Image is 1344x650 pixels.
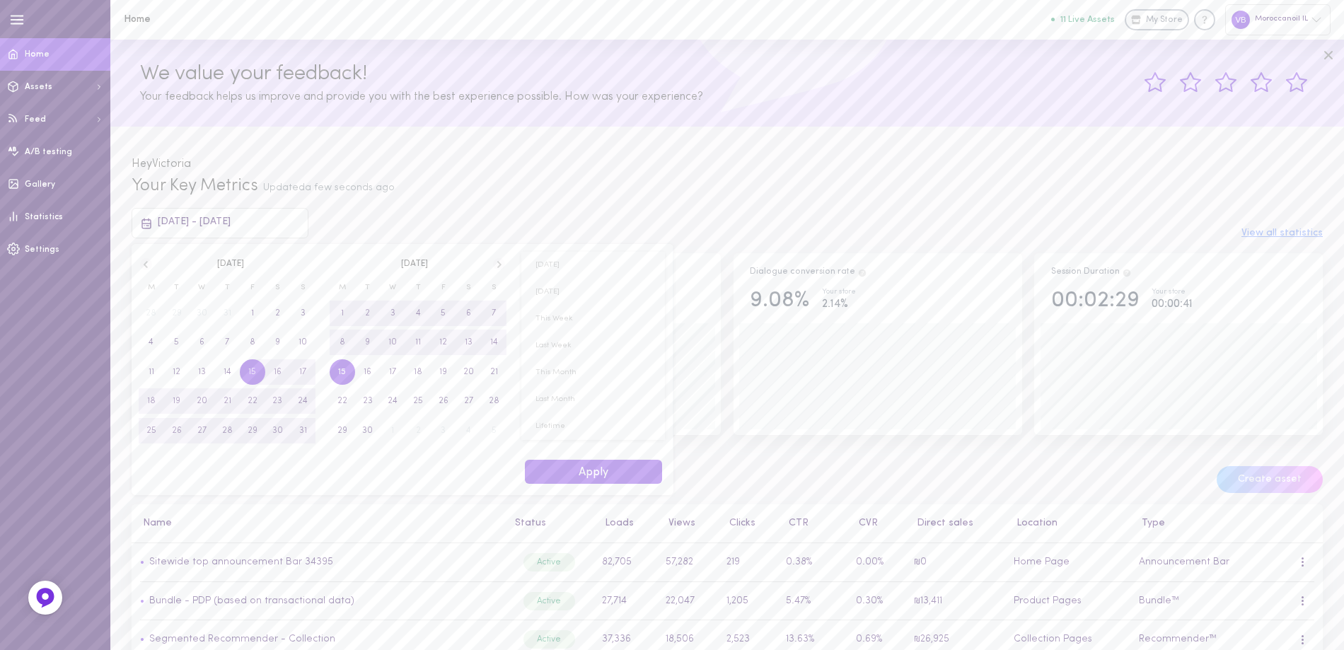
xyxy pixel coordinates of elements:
span: 12 [173,359,180,385]
button: This Week [521,306,665,332]
button: Status [508,518,546,528]
button: 27 [189,418,214,443]
span: 30 [272,418,283,443]
button: 20 [456,359,482,385]
span: 21 [224,388,231,414]
button: Last Week [521,332,665,359]
span: • [140,557,144,567]
span: Home Page [1014,557,1070,567]
span: 6 [199,330,204,355]
span: [DATE] [217,258,244,270]
span: M [330,277,355,298]
span: 16 [364,359,371,385]
button: 2 [355,301,381,326]
span: [DATE] [521,252,665,279]
span: 15 [338,359,346,385]
span: Hey Victoria [132,158,191,170]
span: The percentage of users who interacted with one of Dialogue`s assets and ended up purchasing in t... [857,267,867,276]
button: 14 [481,330,506,355]
div: 9.08% [750,289,809,313]
span: 3 [390,301,395,326]
div: 00:00:41 [1152,296,1193,313]
span: 26 [439,388,448,414]
button: 5 [164,330,190,355]
span: 13 [198,359,206,385]
div: Moroccanoil IL [1225,4,1331,35]
a: Segmented Recommender - Collection [149,634,335,644]
span: 2 [275,301,280,326]
button: 23 [355,388,381,414]
span: Product Pages [1014,596,1082,606]
span: 28 [222,418,233,443]
button: 19 [164,388,190,414]
span: [DATE] - [DATE] [158,216,231,227]
span: 23 [363,388,373,414]
span: 10 [388,330,397,355]
span: 3 [301,301,306,326]
td: 22,047 [657,581,718,620]
span: 22 [337,388,347,414]
div: Knowledge center [1194,9,1215,30]
a: 11 Live Assets [1051,15,1125,25]
span: F [431,277,456,298]
span: T [164,277,190,298]
button: 2 [265,301,291,326]
span: 19 [439,359,447,385]
span: 14 [224,359,231,385]
span: 29 [337,418,347,443]
button: 10 [380,330,405,355]
button: 25 [405,388,431,414]
span: 5 [174,330,179,355]
button: 13 [456,330,482,355]
span: Feed [25,115,46,124]
button: 9 [265,330,291,355]
button: 28 [214,418,240,443]
span: • [140,634,144,644]
button: 7 [481,301,506,326]
span: 23 [272,388,282,414]
h1: Home [124,14,357,25]
button: Loads [598,518,634,528]
span: Announcement Bar [1139,557,1229,567]
button: [DATE] [521,279,665,306]
span: 26 [172,418,182,443]
button: 17 [380,359,405,385]
span: T [405,277,431,298]
span: S [265,277,291,298]
button: 29 [240,418,265,443]
span: 31 [299,418,307,443]
button: 27 [456,388,482,414]
td: ₪13,411 [905,581,1005,620]
span: 7 [492,301,496,326]
span: 18 [147,388,156,414]
button: 18 [139,388,164,414]
button: 24 [380,388,405,414]
span: 6 [466,301,471,326]
button: Type [1135,518,1165,528]
span: 19 [173,388,180,414]
button: 31 [290,418,315,443]
span: Your Key Metrics [132,178,258,195]
button: 1 [330,301,355,326]
span: Your feedback helps us improve and provide you with the best experience possible. How was your ex... [140,91,703,103]
span: 11 [415,330,421,355]
button: Create asset [1217,466,1323,493]
span: S [456,277,482,298]
td: 1,205 [718,581,778,620]
div: Dialogue conversion rate [750,266,867,279]
span: 4 [416,301,421,326]
a: Segmented Recommender - Collection [144,634,335,644]
span: 7 [225,330,229,355]
button: 12 [164,359,190,385]
button: 22 [330,388,355,414]
span: 17 [299,359,306,385]
button: This Month [521,359,665,386]
button: Direct sales [910,518,973,528]
div: Active [523,553,575,571]
span: S [290,277,315,298]
div: Session Duration [1051,266,1132,279]
button: 8 [330,330,355,355]
button: 6 [456,301,482,326]
div: Active [523,592,575,610]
